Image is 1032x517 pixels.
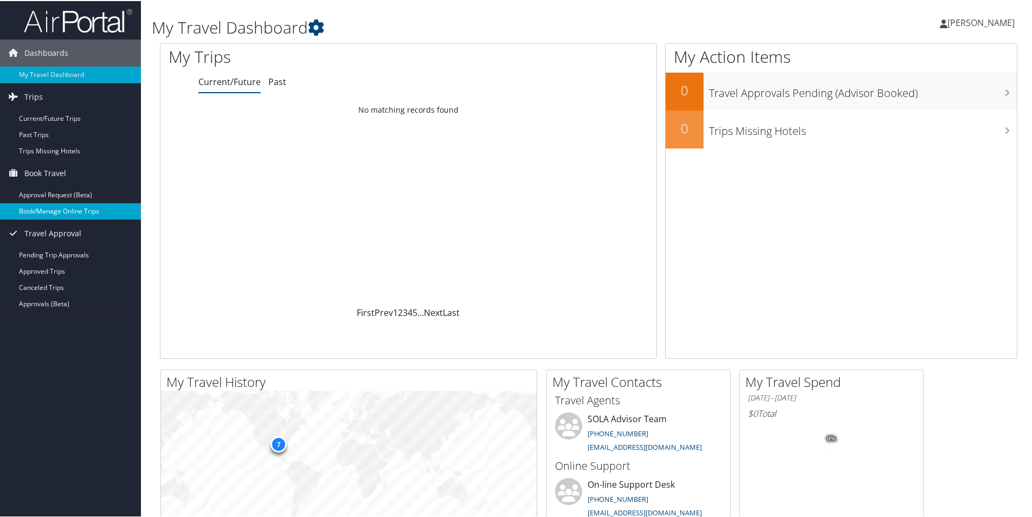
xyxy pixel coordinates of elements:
[666,72,1017,109] a: 0Travel Approvals Pending (Advisor Booked)
[152,15,734,38] h1: My Travel Dashboard
[24,82,43,109] span: Trips
[666,44,1017,67] h1: My Action Items
[555,392,722,407] h3: Travel Agents
[24,38,68,66] span: Dashboards
[666,118,704,137] h2: 0
[412,306,417,318] a: 5
[555,457,722,473] h3: Online Support
[588,493,648,503] a: [PHONE_NUMBER]
[588,441,702,451] a: [EMAIL_ADDRESS][DOMAIN_NAME]
[748,406,915,418] h6: Total
[357,306,375,318] a: First
[160,99,656,119] td: No matching records found
[666,109,1017,147] a: 0Trips Missing Hotels
[588,428,648,437] a: [PHONE_NUMBER]
[748,392,915,402] h6: [DATE] - [DATE]
[24,219,81,246] span: Travel Approval
[198,75,261,87] a: Current/Future
[709,79,1017,100] h3: Travel Approvals Pending (Advisor Booked)
[940,5,1025,38] a: [PERSON_NAME]
[417,306,424,318] span: …
[169,44,442,67] h1: My Trips
[408,306,412,318] a: 4
[552,372,730,390] h2: My Travel Contacts
[268,75,286,87] a: Past
[745,372,923,390] h2: My Travel Spend
[375,306,393,318] a: Prev
[403,306,408,318] a: 3
[270,435,287,451] div: 7
[24,7,132,33] img: airportal-logo.png
[166,372,537,390] h2: My Travel History
[588,507,702,516] a: [EMAIL_ADDRESS][DOMAIN_NAME]
[666,80,704,99] h2: 0
[947,16,1015,28] span: [PERSON_NAME]
[443,306,460,318] a: Last
[827,435,836,441] tspan: 0%
[550,411,727,456] li: SOLA Advisor Team
[748,406,758,418] span: $0
[393,306,398,318] a: 1
[24,159,66,186] span: Book Travel
[709,117,1017,138] h3: Trips Missing Hotels
[424,306,443,318] a: Next
[398,306,403,318] a: 2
